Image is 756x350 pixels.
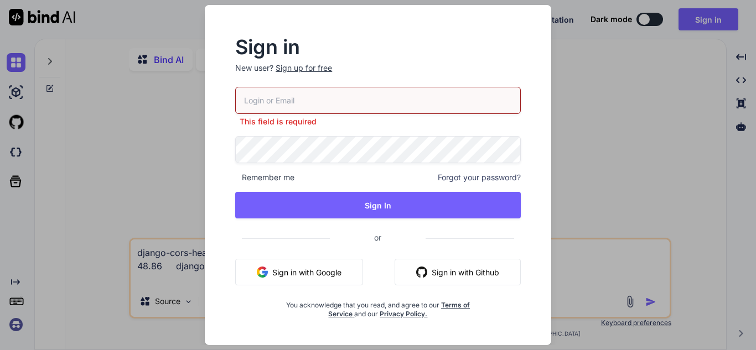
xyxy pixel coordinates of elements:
[235,192,521,218] button: Sign In
[235,172,294,183] span: Remember me
[380,310,427,318] a: Privacy Policy.
[235,259,363,285] button: Sign in with Google
[438,172,521,183] span: Forgot your password?
[235,116,521,127] p: This field is required
[235,62,521,87] p: New user?
[328,301,470,318] a: Terms of Service
[235,87,521,114] input: Login or Email
[257,267,268,278] img: google
[235,38,521,56] h2: Sign in
[416,267,427,278] img: github
[330,224,426,251] span: or
[283,294,473,318] div: You acknowledge that you read, and agree to our and our
[395,259,521,285] button: Sign in with Github
[276,62,332,74] div: Sign up for free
